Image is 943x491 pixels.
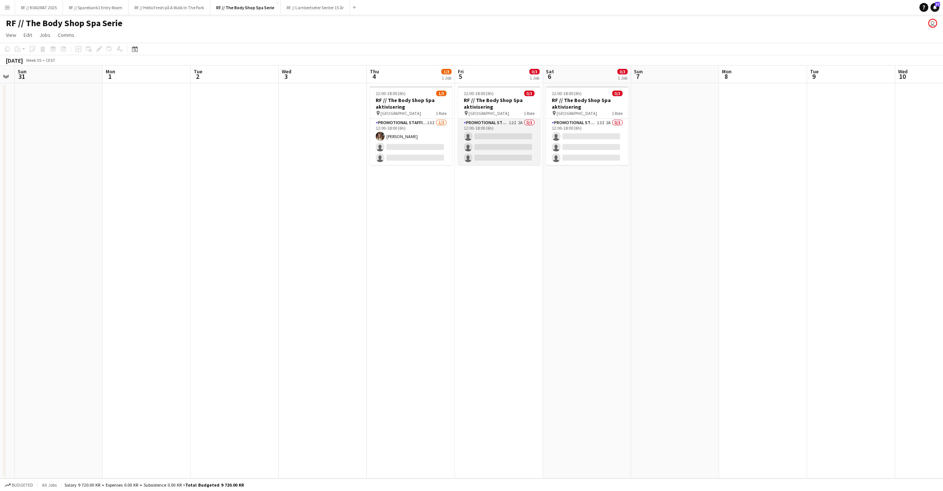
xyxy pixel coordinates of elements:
[18,68,27,75] span: Sun
[17,72,27,81] span: 31
[39,32,50,38] span: Jobs
[612,111,623,116] span: 1 Role
[185,482,244,488] span: Total Budgeted 9 720.00 KR
[442,75,451,81] div: 1 Job
[64,482,244,488] div: Salary 9 720.00 KR + Expenses 0.00 KR + Subsistence 0.00 KR =
[722,68,732,75] span: Mon
[105,72,115,81] span: 1
[436,111,446,116] span: 1 Role
[41,482,58,488] span: All jobs
[210,0,281,15] button: RF // The Body Shop Spa Serie
[436,91,446,96] span: 1/3
[464,91,494,96] span: 12:00-18:00 (6h)
[458,86,540,165] app-job-card: 12:00-18:00 (6h)0/3RF // The Body Shop Spa aktivisering [GEOGRAPHIC_DATA]1 RolePromotional Staffi...
[370,97,452,110] h3: RF // The Body Shop Spa aktivisering
[24,32,32,38] span: Edit
[545,72,554,81] span: 6
[194,68,202,75] span: Tue
[524,111,534,116] span: 1 Role
[3,30,19,40] a: View
[370,119,452,165] app-card-role: Promotional Staffing (Promotional Staff)15I1/312:00-18:00 (6h)[PERSON_NAME]
[557,111,597,116] span: [GEOGRAPHIC_DATA]
[369,72,379,81] span: 4
[810,68,818,75] span: Tue
[6,32,16,38] span: View
[129,0,210,15] button: RF // Hello Fresh på A Walk In The Park
[370,68,379,75] span: Thu
[63,0,129,15] button: RF // Sparebank1 Entry Room
[617,69,628,74] span: 0/3
[634,68,643,75] span: Sun
[441,69,452,74] span: 1/3
[529,69,540,74] span: 0/3
[55,30,77,40] a: Comms
[530,75,539,81] div: 1 Job
[930,3,939,12] a: 37
[898,68,908,75] span: Wed
[281,72,291,81] span: 3
[282,68,291,75] span: Wed
[897,72,908,81] span: 10
[21,30,35,40] a: Edit
[524,91,534,96] span: 0/3
[24,57,43,63] span: Week 35
[36,30,53,40] a: Jobs
[193,72,202,81] span: 2
[546,119,628,165] app-card-role: Promotional Staffing (Promotional Staff)13I2A0/312:00-18:00 (6h)
[928,19,937,28] app-user-avatar: Marit Holvik
[458,68,464,75] span: Fri
[58,32,74,38] span: Comms
[633,72,643,81] span: 7
[721,72,732,81] span: 8
[546,86,628,165] app-job-card: 12:00-18:00 (6h)0/3RF // The Body Shop Spa aktivisering [GEOGRAPHIC_DATA]1 RolePromotional Staffi...
[4,481,34,489] button: Budgeted
[106,68,115,75] span: Mon
[612,91,623,96] span: 0/3
[381,111,421,116] span: [GEOGRAPHIC_DATA]
[935,2,940,7] span: 37
[6,18,122,29] h1: RF // The Body Shop Spa Serie
[15,0,63,15] button: RF // KVADRAT 2025
[458,97,540,110] h3: RF // The Body Shop Spa aktivisering
[469,111,509,116] span: [GEOGRAPHIC_DATA]
[6,57,23,64] div: [DATE]
[457,72,464,81] span: 5
[281,0,350,15] button: RF // Lambertseter Senter 15 år
[46,57,55,63] div: CEST
[546,68,554,75] span: Sat
[376,91,406,96] span: 12:00-18:00 (6h)
[552,91,582,96] span: 12:00-18:00 (6h)
[618,75,627,81] div: 1 Job
[546,97,628,110] h3: RF // The Body Shop Spa aktivisering
[809,72,818,81] span: 9
[458,119,540,165] app-card-role: Promotional Staffing (Promotional Staff)12I2A0/312:00-18:00 (6h)
[12,483,33,488] span: Budgeted
[370,86,452,165] app-job-card: 12:00-18:00 (6h)1/3RF // The Body Shop Spa aktivisering [GEOGRAPHIC_DATA]1 RolePromotional Staffi...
